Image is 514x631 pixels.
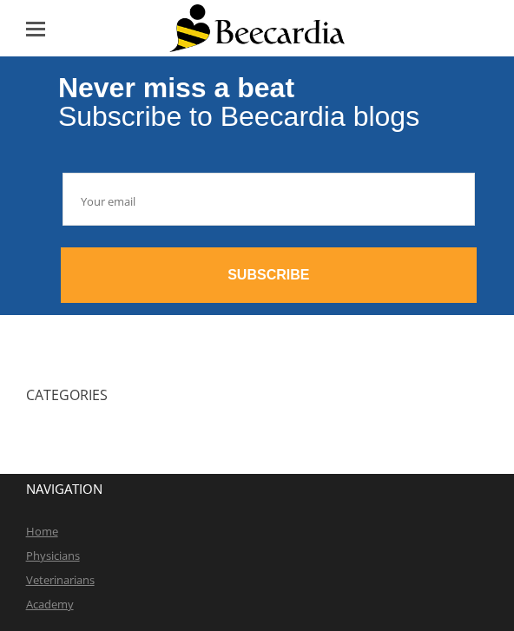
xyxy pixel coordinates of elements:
[26,385,108,404] span: CATEGORIES
[58,101,419,132] span: Subscribe to Beecardia blogs
[58,72,294,103] span: Never miss a beat
[26,480,102,497] span: NAVIGATION
[63,173,475,226] input: Your email
[26,596,74,612] a: Academy
[26,548,80,563] a: Physicians
[26,572,95,588] a: Veterinarians
[26,523,58,539] a: Home
[169,4,346,52] img: Beecardia
[61,247,477,302] a: SUBSCRIBE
